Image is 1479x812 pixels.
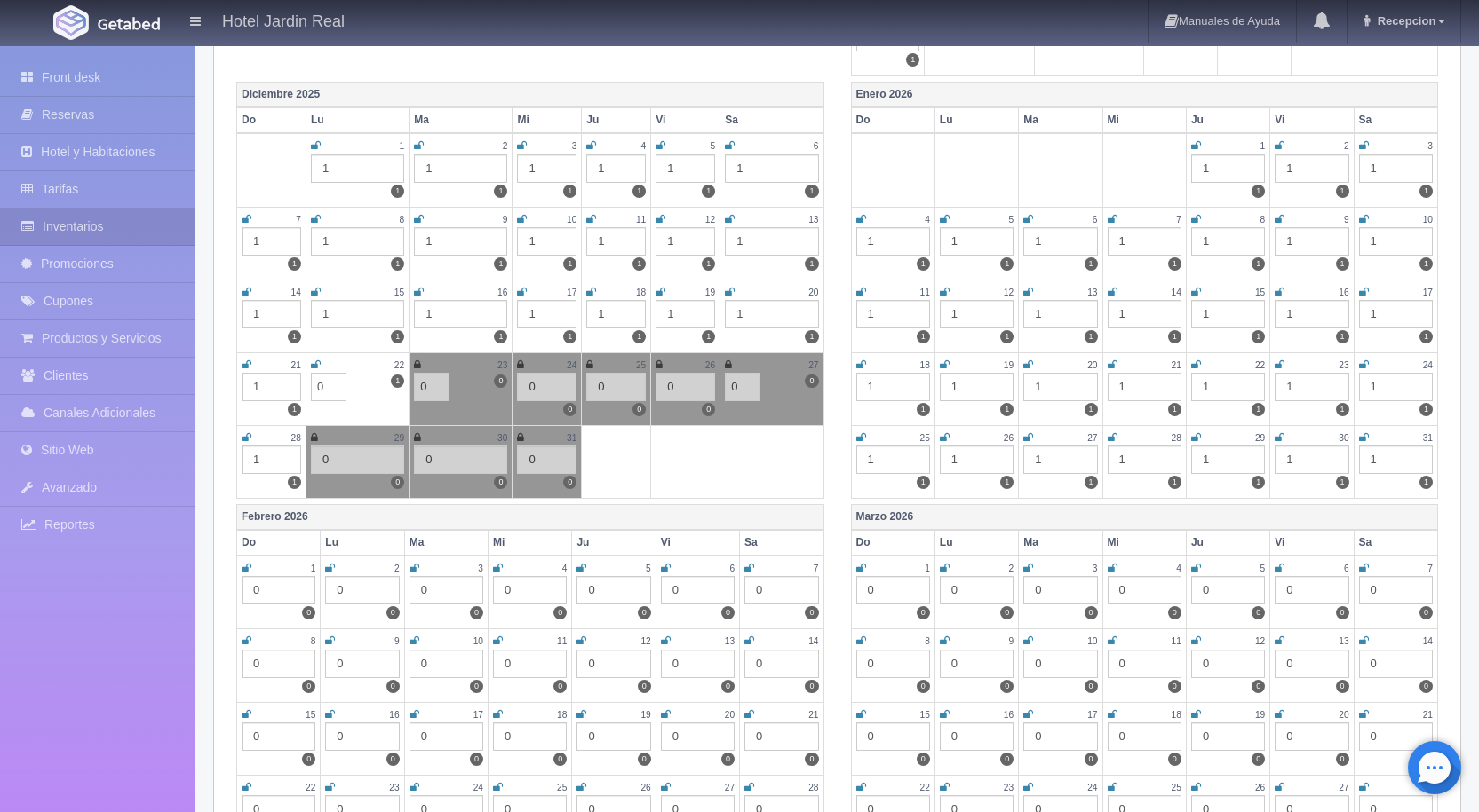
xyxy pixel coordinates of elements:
small: 29 [394,433,404,443]
div: 1 [656,227,715,256]
div: 1 [1359,373,1433,401]
small: 13 [808,215,818,225]
label: 0 [1085,753,1098,766]
div: 0 [1108,576,1181,604]
small: 19 [1004,360,1014,370]
small: 17 [567,288,576,297]
div: 1 [1191,154,1265,183]
div: 0 [744,650,818,678]
label: 1 [1419,403,1433,416]
div: 0 [325,576,399,604]
th: Mi [513,107,582,133]
label: 1 [1252,257,1265,271]
img: Getabed [98,17,160,30]
div: 1 [1191,227,1265,256]
label: 0 [563,476,576,489]
label: 0 [1336,680,1349,693]
label: 1 [1000,476,1014,489]
th: Do [237,107,306,133]
small: 7 [296,215,301,225]
div: 0 [242,722,315,751]
div: 0 [1359,722,1433,751]
div: 1 [940,227,1014,256]
label: 0 [917,680,930,693]
label: 1 [632,330,646,343]
label: 1 [1000,403,1014,416]
label: 1 [702,185,715,198]
img: Getabed [53,5,89,40]
div: 1 [586,227,646,256]
label: 0 [721,680,735,693]
small: 9 [503,215,508,225]
div: 0 [856,576,930,604]
label: 1 [1252,330,1265,343]
th: Ju [582,107,651,133]
div: 0 [1191,650,1265,678]
div: 0 [311,445,404,474]
div: 1 [414,300,507,328]
small: 6 [814,141,819,151]
div: 0 [517,445,576,474]
div: 1 [242,227,301,256]
div: 1 [1023,227,1097,256]
small: 12 [1004,288,1014,297]
small: 24 [1423,360,1433,370]
small: 23 [1339,360,1348,370]
th: Ma [1019,107,1102,133]
div: 1 [242,445,301,474]
div: 0 [576,576,650,604]
div: 0 [1275,650,1348,678]
label: 1 [563,330,576,343]
label: 0 [805,753,818,766]
small: 4 [925,215,930,225]
small: 14 [1172,288,1181,297]
label: 1 [1168,330,1181,343]
label: 0 [1252,606,1265,619]
small: 6 [1093,215,1098,225]
div: 0 [656,373,715,401]
label: 0 [632,403,646,416]
small: 21 [291,360,301,370]
small: 31 [567,433,576,443]
small: 1 [400,141,405,151]
label: 0 [470,680,483,693]
div: 1 [940,445,1014,474]
div: 0 [1359,576,1433,604]
small: 8 [1260,215,1266,225]
small: 20 [808,288,818,297]
small: 10 [1423,215,1433,225]
th: Do [851,107,934,133]
small: 2 [1344,141,1349,151]
small: 12 [705,215,715,225]
small: 1 [1260,141,1266,151]
th: Enero 2026 [851,83,1438,108]
div: 1 [586,154,646,183]
label: 0 [494,476,507,489]
div: 1 [586,300,646,328]
small: 4 [641,141,647,151]
label: 0 [470,606,483,619]
div: 1 [1275,227,1348,256]
small: 28 [291,433,301,443]
label: 0 [805,374,818,388]
small: 8 [400,215,405,225]
label: 1 [702,257,715,271]
div: 0 [493,576,567,604]
small: 11 [636,215,646,225]
div: 1 [1023,373,1097,401]
label: 0 [553,680,567,693]
label: 1 [1168,403,1181,416]
div: 1 [517,154,576,183]
label: 1 [632,185,646,198]
small: 16 [1339,288,1348,297]
label: 0 [1000,680,1014,693]
label: 0 [1000,606,1014,619]
small: 22 [1255,360,1265,370]
label: 0 [386,680,400,693]
div: 0 [1023,650,1097,678]
div: 1 [414,154,507,183]
div: 0 [493,650,567,678]
label: 0 [721,606,735,619]
small: 18 [636,288,646,297]
div: 0 [1023,722,1097,751]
